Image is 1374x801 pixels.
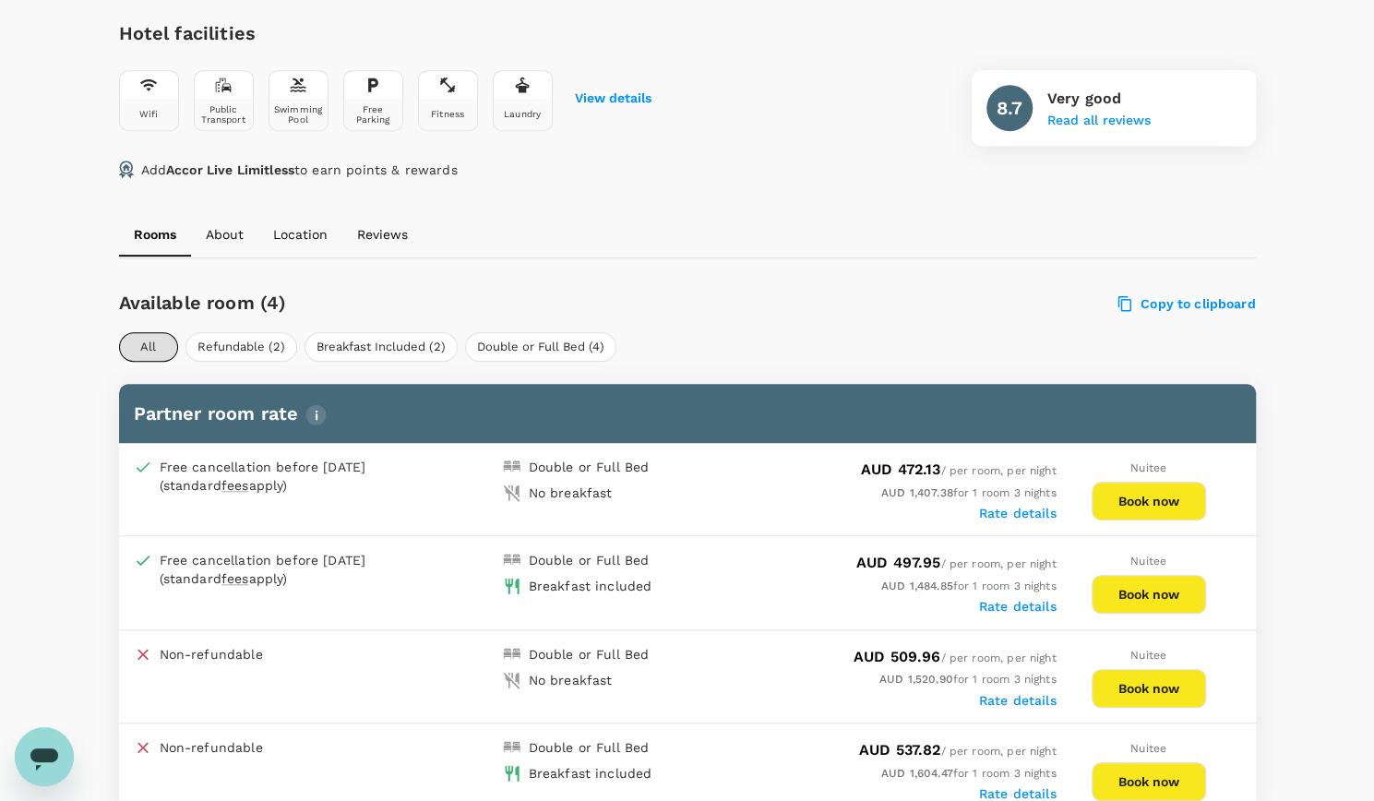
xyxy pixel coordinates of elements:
div: Breakfast included [529,764,652,783]
div: Fitness [431,109,464,119]
label: Rate details [979,599,1057,614]
button: All [119,332,178,362]
span: AUD 1,604.47 [881,767,953,780]
span: AUD 537.82 [859,741,941,759]
h6: 8.7 [996,93,1022,123]
p: Add to earn points & rewards [141,161,458,179]
span: Nuitee [1130,461,1166,474]
div: Swimming Pool [273,104,324,125]
iframe: Button to launch messaging window [15,727,74,786]
p: Reviews [357,225,408,244]
button: Breakfast Included (2) [305,332,458,362]
span: Nuitee [1130,555,1166,568]
button: Book now [1092,482,1206,520]
button: View details [575,91,651,106]
div: Free cancellation before [DATE] (standard apply) [160,458,409,495]
label: Rate details [979,506,1057,520]
span: fees [221,571,249,586]
span: for 1 room 3 nights [879,673,1057,686]
div: Free cancellation before [DATE] (standard apply) [160,551,409,588]
p: Very good [1047,88,1151,110]
span: fees [221,478,249,493]
span: Nuitee [1130,649,1166,662]
span: / per room, per night [861,464,1057,477]
button: Book now [1092,762,1206,801]
span: AUD 1,484.85 [881,580,953,592]
div: Laundry [504,109,541,119]
div: Public Transport [198,104,249,125]
span: AUD 1,520.90 [879,673,953,686]
p: About [206,225,244,244]
button: Book now [1092,575,1206,614]
img: double-bed-icon [503,645,521,664]
button: Book now [1092,669,1206,708]
div: Double or Full Bed [529,458,650,476]
span: AUD 1,407.38 [881,486,953,499]
div: Breakfast included [529,577,652,595]
span: AUD 509.96 [854,648,941,665]
h6: Hotel facilities [119,18,651,48]
label: Rate details [979,786,1057,801]
span: / per room, per night [854,652,1057,664]
div: Double or Full Bed [529,551,650,569]
h6: Available room (4) [119,288,779,317]
span: Accor Live Limitless [166,162,294,177]
p: Rooms [134,225,176,244]
span: Nuitee [1130,742,1166,755]
p: Non-refundable [160,738,263,757]
h6: Partner room rate [134,399,1241,428]
img: double-bed-icon [503,458,521,476]
span: / per room, per night [859,745,1057,758]
div: Wifi [139,109,159,119]
div: Double or Full Bed [529,738,650,757]
span: for 1 room 3 nights [881,580,1057,592]
button: Refundable (2) [185,332,297,362]
span: AUD 472.13 [861,460,941,478]
p: Location [273,225,328,244]
div: No breakfast [529,484,613,502]
div: No breakfast [529,671,613,689]
div: Free Parking [348,104,399,125]
img: info-tooltip-icon [305,404,327,425]
span: AUD 497.95 [856,554,941,571]
span: / per room, per night [856,557,1057,570]
label: Rate details [979,693,1057,708]
button: Double or Full Bed (4) [465,332,616,362]
label: Copy to clipboard [1118,295,1256,312]
img: double-bed-icon [503,551,521,569]
img: double-bed-icon [503,738,521,757]
p: Non-refundable [160,645,263,664]
button: Read all reviews [1047,114,1151,128]
div: Double or Full Bed [529,645,650,664]
span: for 1 room 3 nights [881,767,1057,780]
span: for 1 room 3 nights [881,486,1057,499]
